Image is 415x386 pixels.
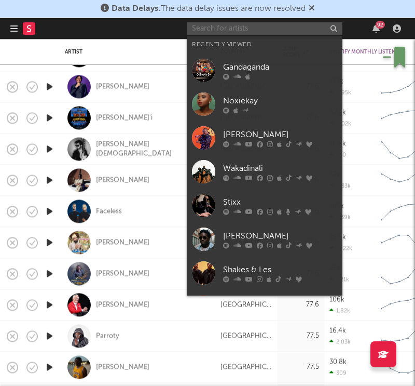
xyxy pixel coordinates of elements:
[187,189,342,222] a: Stixx
[192,38,337,51] div: Recently Viewed
[220,361,272,374] div: [GEOGRAPHIC_DATA]
[372,24,380,33] button: 92
[187,22,342,35] input: Search for artists
[223,263,337,276] div: Shakes & Les
[65,49,205,55] div: Artist
[376,21,385,29] div: 92
[223,128,337,141] div: [PERSON_NAME]
[223,162,337,175] div: Wakadinali
[112,5,158,13] span: Data Delays
[309,5,315,13] span: Dismiss
[96,331,119,341] a: Parroty
[329,338,351,345] div: 2.03k
[223,61,337,73] div: Gandaganda
[283,361,319,374] div: 77.5
[96,238,149,247] a: [PERSON_NAME]
[220,330,272,342] div: [GEOGRAPHIC_DATA]
[187,54,342,87] a: Gandaganda
[187,87,342,121] a: Noxiekay
[329,296,344,303] div: 106k
[223,230,337,242] div: [PERSON_NAME]
[283,330,319,342] div: 77.5
[329,369,347,376] div: 309
[96,176,149,185] a: [PERSON_NAME]
[220,299,272,311] div: [GEOGRAPHIC_DATA]
[223,95,337,107] div: Noxiekay
[283,299,319,311] div: 77.6
[112,5,306,13] span: : The data delay issues are now resolved
[96,113,153,123] a: [PERSON_NAME]'i
[96,207,122,216] a: Faceless
[96,363,149,372] a: [PERSON_NAME]
[329,49,407,55] div: Spotify Monthly Listeners
[187,256,342,290] a: Shakes & Les
[96,300,149,310] a: [PERSON_NAME]
[329,307,350,314] div: 1.82k
[187,222,342,256] a: [PERSON_NAME]
[187,121,342,155] a: [PERSON_NAME]
[187,155,342,189] a: Wakadinali
[96,82,149,91] a: [PERSON_NAME]
[223,196,337,208] div: Stixx
[96,140,208,158] a: [PERSON_NAME][DEMOGRAPHIC_DATA]
[96,269,149,278] a: [PERSON_NAME]
[329,358,347,365] div: 30.8k
[187,290,342,324] a: Dj [PERSON_NAME]
[329,327,346,334] div: 16.4k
